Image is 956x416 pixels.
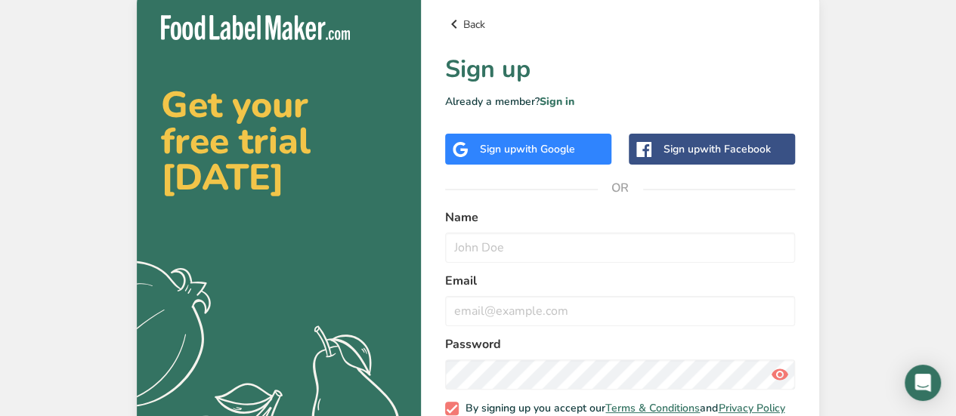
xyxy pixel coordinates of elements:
label: Email [445,272,795,290]
label: Password [445,335,795,353]
a: Privacy Policy [718,401,784,415]
div: Open Intercom Messenger [905,365,941,401]
span: with Google [516,142,575,156]
img: Food Label Maker [161,15,350,40]
label: Name [445,208,795,226]
span: with Facebook [700,142,771,156]
a: Sign in [540,94,574,109]
h1: Sign up [445,51,795,88]
div: Sign up [664,141,771,157]
a: Terms & Conditions [605,401,700,415]
span: OR [598,165,643,211]
h2: Get your free trial [DATE] [161,87,397,196]
p: Already a member? [445,94,795,109]
a: Back [445,15,795,33]
input: John Doe [445,233,795,263]
input: email@example.com [445,296,795,326]
span: By signing up you accept our and [459,402,785,415]
div: Sign up [480,141,575,157]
